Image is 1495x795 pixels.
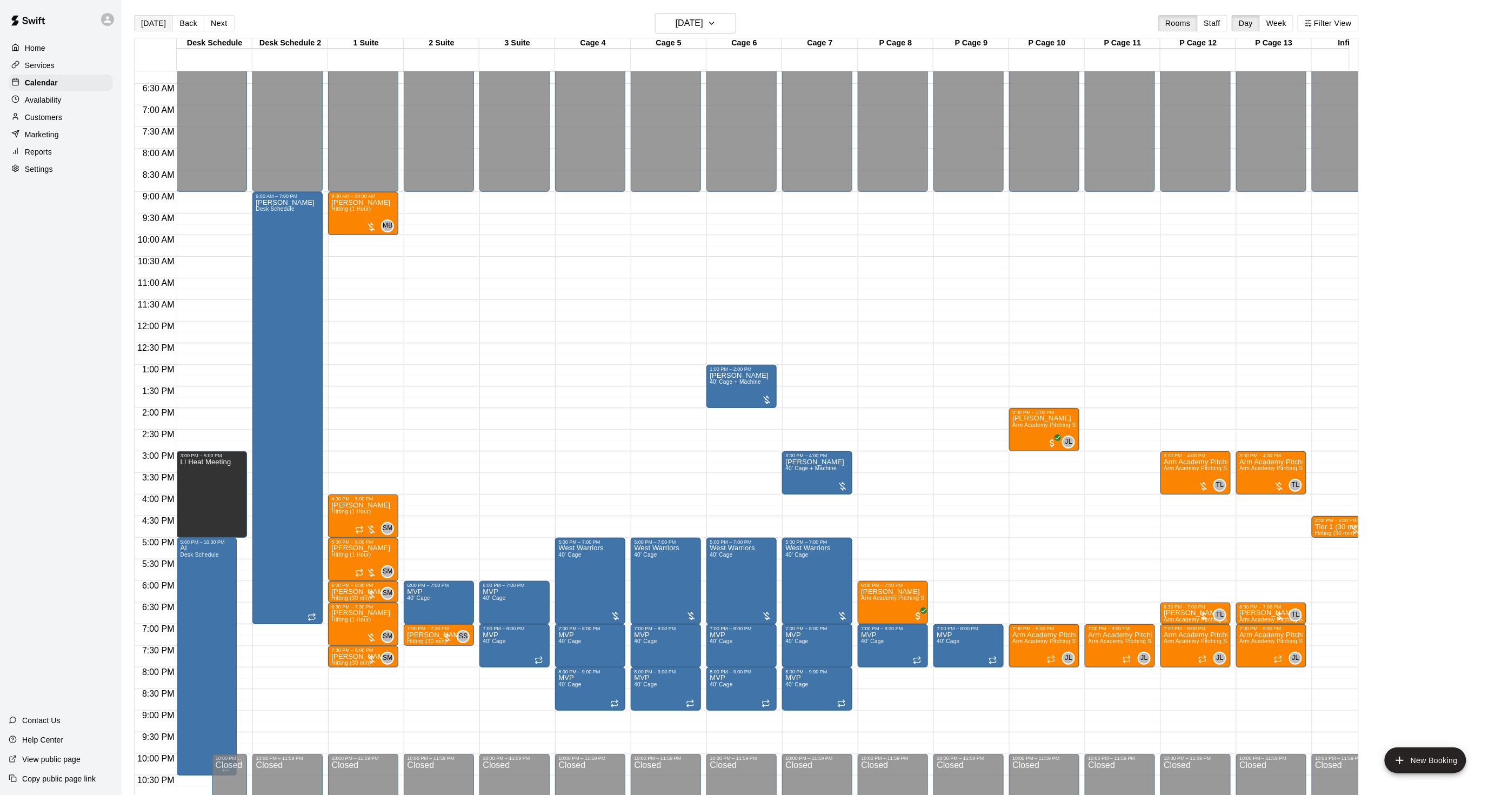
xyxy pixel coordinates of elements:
p: Help Center [22,734,63,745]
span: 9:00 PM [139,711,177,720]
div: 8:00 PM – 9:00 PM [710,669,773,674]
span: Mike Badala [385,219,394,232]
span: Johnnie Larossa [1066,652,1075,665]
span: Johnnie Larossa [1218,652,1226,665]
span: Hitting (1 Hour) [331,509,371,515]
div: P Cage 9 [933,38,1009,49]
div: 3:00 PM – 4:00 PM [1239,453,1303,458]
span: Steve Malvagna [385,630,394,643]
div: 9:00 AM – 7:00 PM [256,193,319,199]
div: 7:00 PM – 8:00 PM: MVP [555,624,625,667]
a: Home [9,40,113,56]
div: Johnnie Larossa [1289,652,1302,665]
span: 40' Cage [861,638,884,644]
button: Rooms [1158,15,1197,31]
div: Availability [9,92,113,108]
span: 10:00 PM [135,754,177,763]
p: Home [25,43,45,54]
span: 2:30 PM [139,430,177,439]
span: All customers have paid [913,611,924,622]
div: 6:30 PM – 7:00 PM [1164,604,1227,610]
div: Steve Malvagna [381,565,394,578]
span: Hitting (30 min) [1315,530,1354,536]
span: Tyler Levine [1218,479,1226,492]
div: Desk Schedule [177,38,252,49]
div: 10:00 PM – 11:59 PM [483,756,546,761]
span: Arm Academy Pitching Session 1 Hour - Pitching [1239,465,1365,471]
p: Services [25,60,55,71]
p: Availability [25,95,62,105]
span: 8:30 PM [139,689,177,698]
div: 7:30 PM – 8:00 PM: Juliette Boos [328,646,398,667]
button: Next [204,15,234,31]
p: Contact Us [22,715,61,726]
div: 10:00 PM – 11:59 PM [1088,756,1152,761]
a: Marketing [9,126,113,143]
span: MB [383,221,393,231]
div: 8:00 PM – 9:00 PM: MVP [706,667,777,711]
div: 4:00 PM – 5:00 PM: Michael Cipriano [328,495,398,538]
span: Johnnie Larossa [1293,652,1302,665]
a: Customers [9,109,113,125]
span: 3:00 PM [139,451,177,460]
span: Arm Academy Pitching Session 1 Hour - Pitching [1239,638,1365,644]
div: Tyler Levine [1213,609,1226,622]
span: TL [1216,480,1224,491]
div: 7:00 PM – 8:00 PM: MVP [933,624,1004,667]
span: 7:30 AM [140,127,177,136]
div: 6:00 PM – 7:00 PM [861,583,925,588]
span: 40' Cage [483,638,505,644]
div: 5:00 PM – 7:00 PM: West Warriors [555,538,625,624]
span: Recurring event [1198,655,1207,664]
div: 7:30 PM – 8:00 PM [331,647,395,653]
div: Steve Malvagna [381,522,394,535]
span: 11:30 AM [135,300,177,309]
div: 9:00 AM – 7:00 PM: Logan Gersbeck [252,192,323,624]
span: 40’ Cage + Machine [785,465,837,471]
span: Steve Malvagna [385,652,394,665]
p: Copy public page link [22,773,96,784]
span: 1:00 PM [139,365,177,374]
div: 7:00 PM – 8:00 PM [1164,626,1227,631]
span: 4:00 PM [139,495,177,504]
div: 3:00 PM – 4:00 PM [1164,453,1227,458]
div: 3 Suite [479,38,555,49]
div: 7:00 PM – 8:00 PM: MVP [858,624,928,667]
div: 5:00 PM – 7:00 PM [710,539,773,545]
div: Steve Malvagna [381,652,394,665]
div: 7:00 PM – 8:00 PM [710,626,773,631]
p: Marketing [25,129,59,140]
div: 5:00 PM – 7:00 PM [558,539,622,545]
span: Tyler Levine [1218,609,1226,622]
div: 8:00 PM – 9:00 PM: MVP [555,667,625,711]
div: 7:00 PM – 8:00 PM: MVP [631,624,701,667]
p: Calendar [25,77,58,88]
div: Steve Malvagna [381,630,394,643]
div: 10:00 PM – 11:59 PM [1012,756,1076,761]
div: 7:00 PM – 7:30 PM [407,626,471,631]
div: 6:00 PM – 7:00 PM [483,583,546,588]
h6: [DATE] [676,16,703,31]
span: Recurring event [308,613,316,622]
div: P Cage 8 [858,38,933,49]
span: 40' Cage [785,638,808,644]
span: SM [383,523,393,534]
div: 10:00 PM – 11:59 PM [1239,756,1303,761]
span: 10:00 AM [135,235,177,244]
div: 10:00 PM – 11:59 PM [861,756,925,761]
div: Settings [9,161,113,177]
div: 10:00 PM – 11:59 PM [710,756,773,761]
span: Arm Academy Pitching Session 1 Hour - Pitching [1164,465,1289,471]
div: 5:00 PM – 10:30 PM: AI [177,538,237,776]
span: Recurring event [989,656,997,665]
span: Arm Academy Pitching Session 1 Hour - Pitching [1012,422,1138,428]
button: Day [1232,15,1260,31]
div: 3:00 PM – 4:00 PM: Arm Academy Pitching Session 1 Hour [1160,451,1231,495]
span: 7:30 PM [139,646,177,655]
div: 10:00 PM – 11:59 PM [407,756,471,761]
span: 40' Cage [558,638,581,644]
div: Sean Singh [457,630,470,643]
div: 8:00 PM – 9:00 PM [785,669,849,674]
div: 3:00 PM – 4:00 PM: 40’ Cage + Machine [782,451,852,495]
div: 10:00 PM – 11:59 PM [215,756,244,761]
